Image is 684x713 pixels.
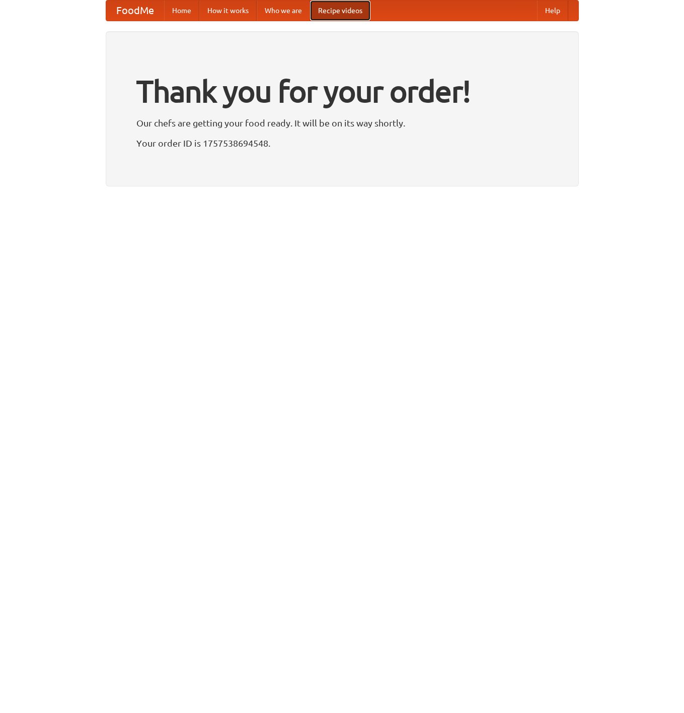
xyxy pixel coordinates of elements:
[164,1,199,21] a: Home
[257,1,310,21] a: Who we are
[136,136,548,151] p: Your order ID is 1757538694548.
[199,1,257,21] a: How it works
[136,115,548,131] p: Our chefs are getting your food ready. It will be on its way shortly.
[310,1,370,21] a: Recipe videos
[537,1,568,21] a: Help
[136,67,548,115] h1: Thank you for your order!
[106,1,164,21] a: FoodMe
